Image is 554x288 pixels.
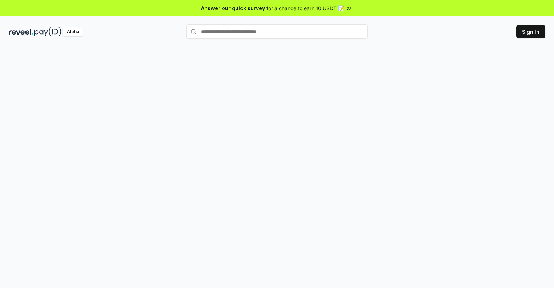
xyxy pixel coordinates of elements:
[201,4,265,12] span: Answer our quick survey
[34,27,61,36] img: pay_id
[516,25,545,38] button: Sign In
[9,27,33,36] img: reveel_dark
[63,27,83,36] div: Alpha
[266,4,344,12] span: for a chance to earn 10 USDT 📝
